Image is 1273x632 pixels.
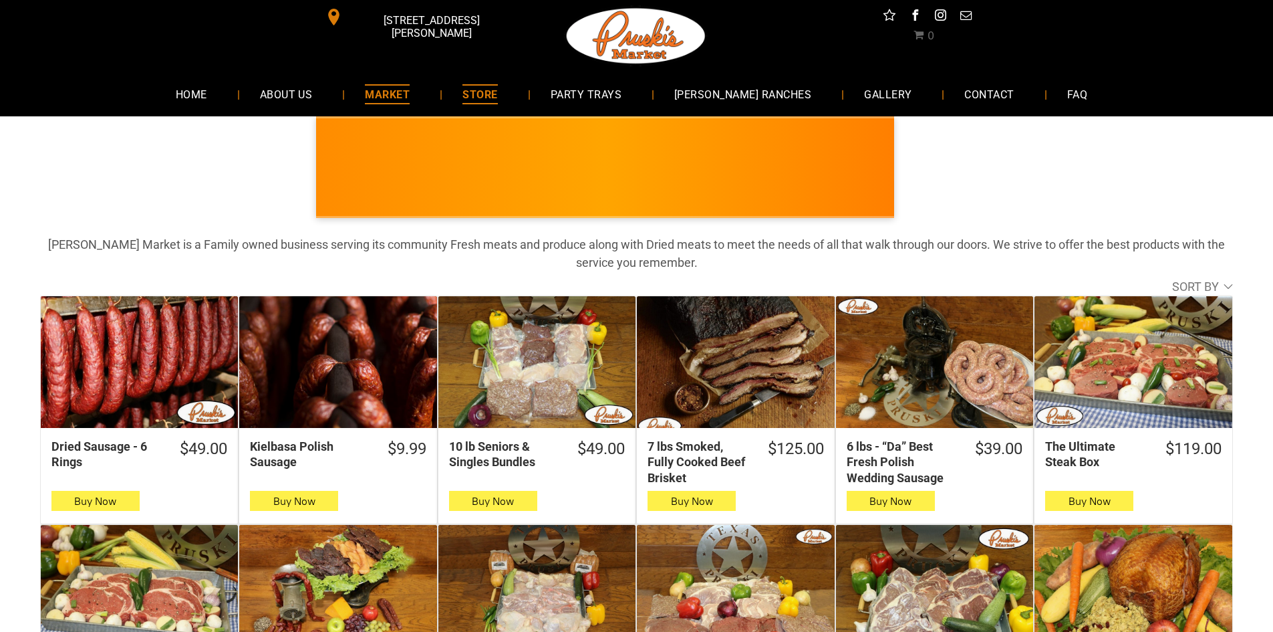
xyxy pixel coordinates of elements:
[240,76,333,112] a: ABOUT US
[365,84,410,104] span: MARKET
[654,76,831,112] a: [PERSON_NAME] RANCHES
[442,76,517,112] a: STORE
[48,237,1225,270] strong: [PERSON_NAME] Market is a Family owned business serving its community Fresh meats and produce alo...
[869,495,911,508] span: Buy Now
[41,439,238,470] a: $49.00Dried Sausage - 6 Rings
[41,296,238,428] a: Dried Sausage - 6 Rings
[1165,439,1222,459] div: $119.00
[51,439,162,470] div: Dried Sausage - 6 Rings
[388,439,426,459] div: $9.99
[577,439,625,459] div: $49.00
[180,439,227,459] div: $49.00
[250,491,338,511] button: Buy Now
[239,296,436,428] a: Kielbasa Polish Sausage
[648,439,750,486] div: 7 lbs Smoked, Fully Cooked Beef Brisket
[449,439,560,470] div: 10 lb Seniors & Singles Bundles
[345,7,517,46] span: [STREET_ADDRESS][PERSON_NAME]
[847,439,958,486] div: 6 lbs - “Da” Best Fresh Polish Wedding Sausage
[1034,439,1232,470] a: $119.00The Ultimate Steak Box
[887,177,1149,198] span: [PERSON_NAME] MARKET
[345,76,430,112] a: MARKET
[847,491,935,511] button: Buy Now
[250,439,370,470] div: Kielbasa Polish Sausage
[438,296,635,428] a: 10 lb Seniors &amp; Singles Bundles
[74,495,116,508] span: Buy Now
[1034,296,1232,428] a: The Ultimate Steak Box
[531,76,642,112] a: PARTY TRAYS
[637,439,834,486] a: $125.007 lbs Smoked, Fully Cooked Beef Brisket
[1069,495,1111,508] span: Buy Now
[273,495,315,508] span: Buy Now
[881,7,898,27] a: Social network
[836,439,1033,486] a: $39.006 lbs - “Da” Best Fresh Polish Wedding Sausage
[768,439,824,459] div: $125.00
[156,76,227,112] a: HOME
[671,495,713,508] span: Buy Now
[316,7,521,27] a: [STREET_ADDRESS][PERSON_NAME]
[844,76,932,112] a: GALLERY
[1047,76,1107,112] a: FAQ
[51,491,140,511] button: Buy Now
[438,439,635,470] a: $49.0010 lb Seniors & Singles Bundles
[1045,491,1133,511] button: Buy Now
[932,7,949,27] a: instagram
[928,29,934,42] span: 0
[957,7,974,27] a: email
[648,491,736,511] button: Buy Now
[944,76,1034,112] a: CONTACT
[449,491,537,511] button: Buy Now
[836,296,1033,428] a: 6 lbs - “Da” Best Fresh Polish Wedding Sausage
[1045,439,1147,470] div: The Ultimate Steak Box
[239,439,436,470] a: $9.99Kielbasa Polish Sausage
[975,439,1022,459] div: $39.00
[906,7,924,27] a: facebook
[472,495,514,508] span: Buy Now
[637,296,834,428] a: 7 lbs Smoked, Fully Cooked Beef Brisket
